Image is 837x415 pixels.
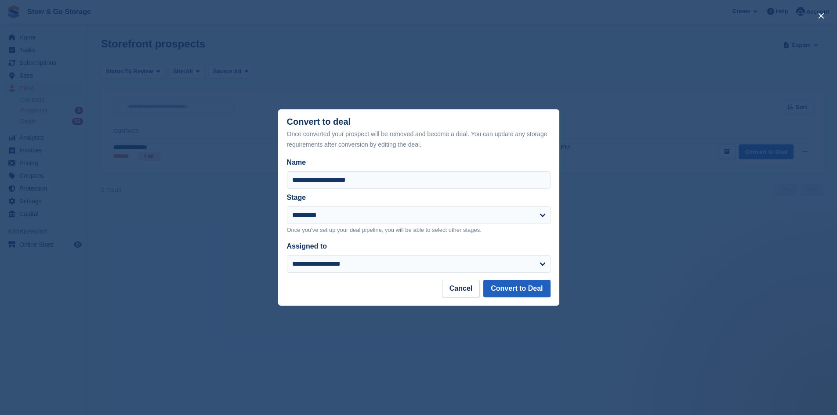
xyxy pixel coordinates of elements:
[483,280,550,297] button: Convert to Deal
[287,194,306,201] label: Stage
[287,242,327,250] label: Assigned to
[442,280,480,297] button: Cancel
[287,226,551,235] p: Once you've set up your deal pipeline, you will be able to select other stages.
[287,157,551,168] label: Name
[814,9,828,23] button: close
[287,129,551,150] div: Once converted your prospect will be removed and become a deal. You can update any storage requir...
[287,117,551,150] div: Convert to deal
